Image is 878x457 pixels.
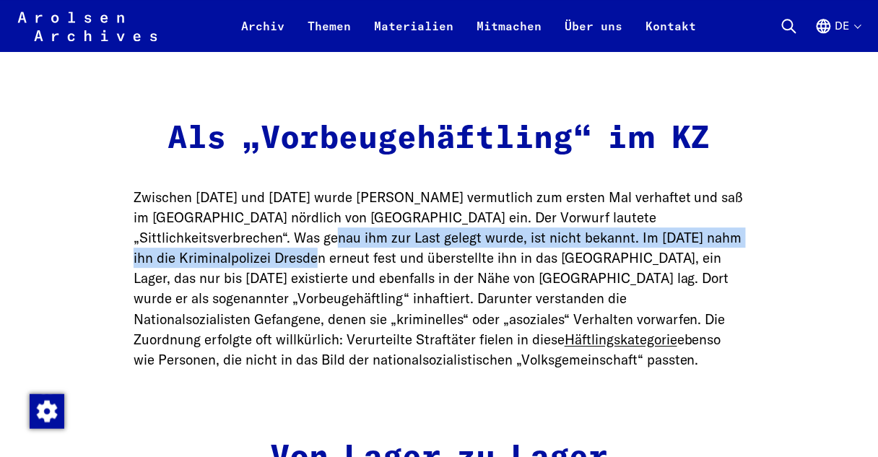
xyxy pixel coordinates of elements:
nav: Primär [230,9,708,43]
p: Zwischen [DATE] und [DATE] wurde [PERSON_NAME] vermutlich zum ersten Mal verhaftet und saß im [GE... [134,187,744,370]
a: Themen [297,17,363,52]
a: Mitmachen [466,17,554,52]
strong: Als „Vorbeugehäftling“ im KZ [168,123,710,155]
a: Häftlingskategorie [565,331,677,348]
a: Über uns [554,17,635,52]
a: Materialien [363,17,466,52]
button: Deutsch, Sprachauswahl [815,17,861,52]
img: Zustimmung ändern [30,394,64,429]
a: Kontakt [635,17,708,52]
a: Archiv [230,17,297,52]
